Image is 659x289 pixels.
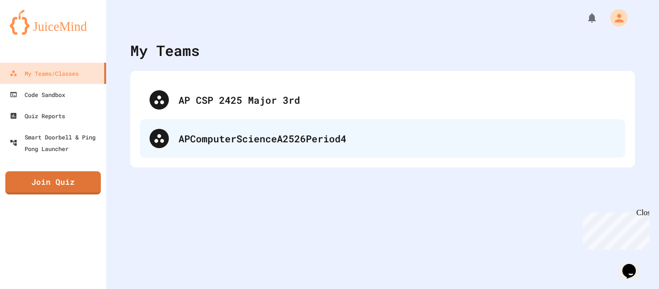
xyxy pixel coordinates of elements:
[600,7,630,29] div: My Account
[618,250,649,279] iframe: chat widget
[10,110,65,122] div: Quiz Reports
[10,89,65,100] div: Code Sandbox
[10,10,96,35] img: logo-orange.svg
[4,4,67,61] div: Chat with us now!Close
[5,171,101,194] a: Join Quiz
[178,131,616,146] div: APComputerScienceA2526Period4
[140,119,625,158] div: APComputerScienceA2526Period4
[10,68,79,79] div: My Teams/Classes
[130,40,200,61] div: My Teams
[10,131,102,154] div: Smart Doorbell & Ping Pong Launcher
[140,81,625,119] div: AP CSP 2425 Major 3rd
[579,208,649,249] iframe: chat widget
[178,93,616,107] div: AP CSP 2425 Major 3rd
[568,10,600,26] div: My Notifications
